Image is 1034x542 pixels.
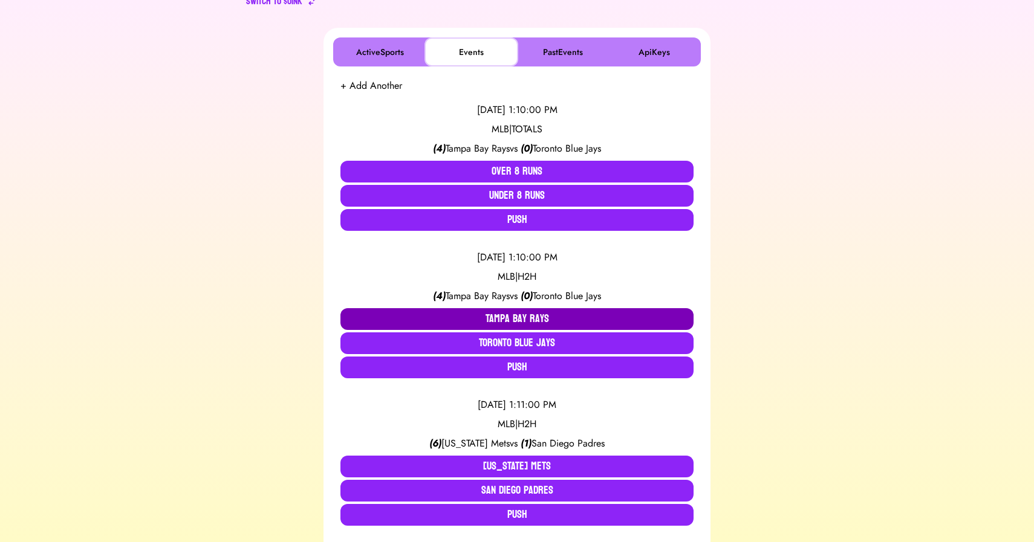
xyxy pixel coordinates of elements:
button: + Add Another [340,79,402,93]
span: ( 0 ) [521,141,533,155]
span: Toronto Blue Jays [533,289,601,303]
span: ( 1 ) [521,436,532,450]
div: [DATE] 1:10:00 PM [340,103,694,117]
span: ( 6 ) [429,436,441,450]
button: Push [340,356,694,378]
button: [US_STATE] Mets [340,456,694,477]
div: [DATE] 1:10:00 PM [340,250,694,265]
span: Tampa Bay Rays [446,141,510,155]
button: San Diego Padres [340,480,694,502]
button: Events [427,40,516,64]
div: vs [340,289,694,303]
div: vs [340,436,694,451]
span: Toronto Blue Jays [533,141,601,155]
button: Toronto Blue Jays [340,332,694,354]
button: Over 8 Runs [340,161,694,182]
div: [DATE] 1:11:00 PM [340,398,694,412]
span: [US_STATE] Mets [441,436,510,450]
button: Push [340,209,694,231]
button: ApiKeys [610,40,698,64]
button: ActiveSports [336,40,424,64]
button: Under 8 Runs [340,185,694,207]
span: ( 0 ) [521,289,533,303]
div: MLB | H2H [340,269,694,284]
span: San Diego Padres [532,436,605,450]
div: vs [340,141,694,156]
button: Push [340,504,694,526]
span: ( 4 ) [433,141,446,155]
div: MLB | TOTALS [340,122,694,137]
span: ( 4 ) [433,289,446,303]
div: MLB | H2H [340,417,694,431]
button: Tampa Bay Rays [340,308,694,330]
button: PastEvents [518,40,607,64]
span: Tampa Bay Rays [446,289,510,303]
